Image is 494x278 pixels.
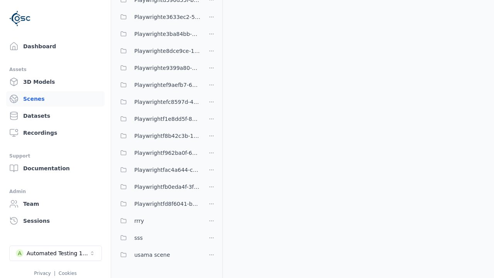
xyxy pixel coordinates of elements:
[9,65,102,74] div: Assets
[116,162,201,178] button: Playwrightfac4a644-c681-4d79-8787-b490a6dfb097
[134,63,201,73] span: Playwrighte9399a80-716c-4fa9-8649-0277c6263cc1
[116,111,201,127] button: Playwrightf1e8dd5f-81c5-4470-a857-c038b799dcae
[116,179,201,195] button: Playwrightfb0eda4f-3fc5-485d-9d7c-3a221eb9b916
[134,199,201,208] span: Playwrightfd8f6041-bab5-4da1-82cb-421ed0fd7a89
[134,131,201,141] span: Playwrightf8b42c3b-1ef0-47e7-86be-486b19d3f1b9
[16,249,24,257] div: A
[134,97,201,107] span: Playwrightefc8597d-46fe-420d-8a31-4e0241983ed8
[34,271,51,276] a: Privacy
[134,148,201,158] span: Playwrightf962ba0f-6d5c-41e9-a1f5-16f884225609
[134,250,170,259] span: usama scene
[134,216,144,225] span: rrry
[116,213,201,229] button: rrry
[134,80,201,90] span: Playwrightef9aefb7-62ee-4533-9466-bef28a4fe22d
[116,9,201,25] button: Playwrighte3633ec2-578c-4ba3-a34a-f3ffa08111af
[134,182,201,192] span: Playwrightfb0eda4f-3fc5-485d-9d7c-3a221eb9b916
[6,213,105,229] a: Sessions
[59,271,77,276] a: Cookies
[6,91,105,107] a: Scenes
[116,60,201,76] button: Playwrighte9399a80-716c-4fa9-8649-0277c6263cc1
[6,39,105,54] a: Dashboard
[9,151,102,161] div: Support
[116,230,201,246] button: sss
[6,108,105,124] a: Datasets
[6,196,105,212] a: Team
[6,161,105,176] a: Documentation
[134,114,201,124] span: Playwrightf1e8dd5f-81c5-4470-a857-c038b799dcae
[116,145,201,161] button: Playwrightf962ba0f-6d5c-41e9-a1f5-16f884225609
[116,196,201,212] button: Playwrightfd8f6041-bab5-4da1-82cb-421ed0fd7a89
[6,125,105,141] a: Recordings
[134,165,201,175] span: Playwrightfac4a644-c681-4d79-8787-b490a6dfb097
[134,12,201,22] span: Playwrighte3633ec2-578c-4ba3-a34a-f3ffa08111af
[116,247,201,263] button: usama scene
[134,233,143,242] span: sss
[116,26,201,42] button: Playwrighte3ba84bb-8edb-4e1f-b0c3-161377a64558
[9,246,102,261] button: Select a workspace
[27,249,89,257] div: Automated Testing 1 - Playwright
[134,29,201,39] span: Playwrighte3ba84bb-8edb-4e1f-b0c3-161377a64558
[116,77,201,93] button: Playwrightef9aefb7-62ee-4533-9466-bef28a4fe22d
[9,8,31,29] img: Logo
[116,94,201,110] button: Playwrightefc8597d-46fe-420d-8a31-4e0241983ed8
[116,128,201,144] button: Playwrightf8b42c3b-1ef0-47e7-86be-486b19d3f1b9
[116,43,201,59] button: Playwrighte8dce9ce-1f55-4fc4-8bd0-2d2a01dab6d9
[6,74,105,90] a: 3D Models
[9,187,102,196] div: Admin
[54,271,56,276] span: |
[134,46,201,56] span: Playwrighte8dce9ce-1f55-4fc4-8bd0-2d2a01dab6d9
